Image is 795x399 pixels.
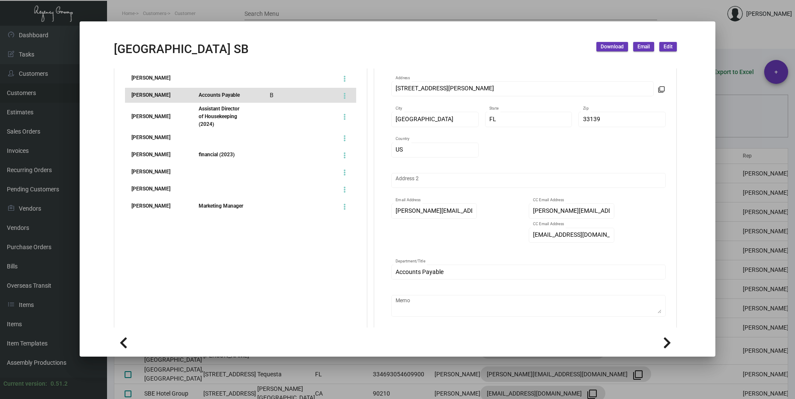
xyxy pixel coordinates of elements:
[3,379,47,388] div: Current version:
[199,202,243,210] div: Marketing Manager
[125,74,183,82] div: [PERSON_NAME]
[125,91,183,99] div: [PERSON_NAME]
[633,42,654,51] button: Email
[125,168,183,176] div: [PERSON_NAME]
[199,105,244,128] div: Assistant Director of Housekeeping (2024)
[396,85,649,92] input: Enter a location
[125,134,183,141] div: [PERSON_NAME]
[658,89,665,95] mat-icon: filter_none
[125,202,183,210] div: [PERSON_NAME]
[125,185,183,193] div: [PERSON_NAME]
[601,43,624,51] span: Download
[199,91,240,99] div: Accounts Payable
[596,42,628,51] button: Download
[659,42,677,51] button: Edit
[114,42,249,57] h2: [GEOGRAPHIC_DATA] SB
[51,379,68,388] div: 0.51.2
[125,113,183,120] div: [PERSON_NAME]
[637,43,650,51] span: Email
[664,43,673,51] span: Edit
[199,151,235,158] div: financial (2023)
[265,90,279,100] mat-chip: B
[125,151,183,158] div: [PERSON_NAME]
